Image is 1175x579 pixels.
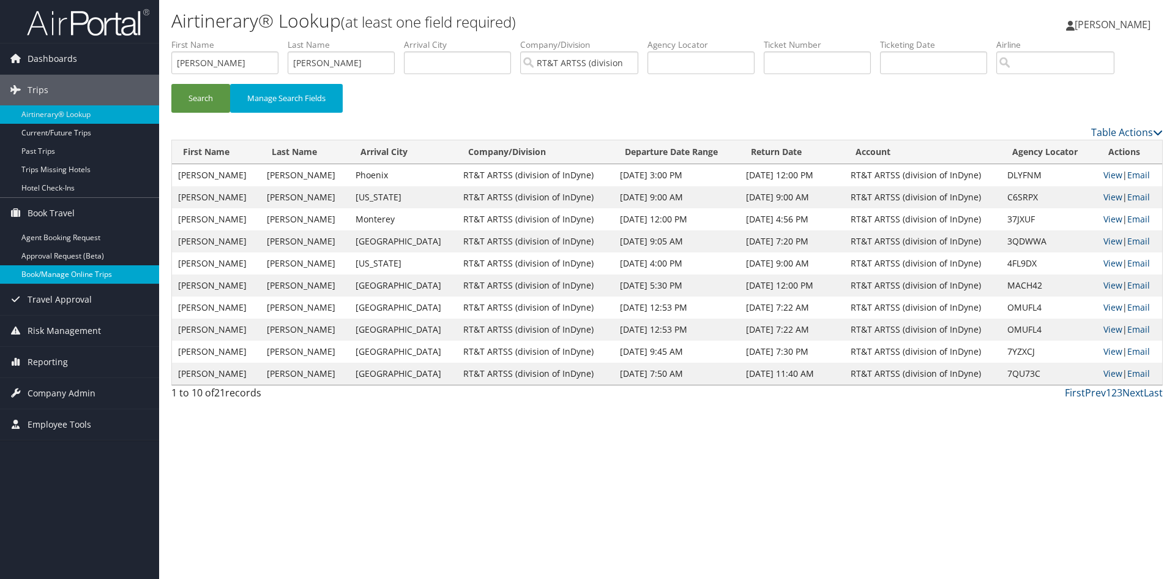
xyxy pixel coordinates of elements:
button: Search [171,84,230,113]
td: [GEOGRAPHIC_DATA] [349,319,457,341]
div: 1 to 10 of records [171,385,406,406]
span: Book Travel [28,198,75,229]
a: Prev [1085,386,1106,399]
a: View [1103,301,1122,313]
td: [PERSON_NAME] [172,274,261,297]
td: RT&T ARTSS (division of InDyne) [457,319,614,341]
td: DLYFNM [1001,164,1097,186]
td: | [1097,363,1162,385]
td: | [1097,186,1162,208]
td: MACH42 [1001,274,1097,297]
a: View [1103,257,1122,269]
td: [PERSON_NAME] [172,319,261,341]
td: [DATE] 7:22 AM [740,319,845,341]
td: RT&T ARTSS (division of InDyne) [457,341,614,363]
small: (at least one field required) [341,12,516,32]
td: [PERSON_NAME] [172,230,261,252]
td: [DATE] 12:53 PM [614,319,740,341]
a: Email [1127,191,1150,203]
td: [PERSON_NAME] [172,252,261,274]
a: View [1103,346,1122,357]
span: [PERSON_NAME] [1075,18,1151,31]
td: [GEOGRAPHIC_DATA] [349,274,457,297]
a: View [1103,324,1122,335]
th: Agency Locator: activate to sort column ascending [1001,140,1097,164]
td: [DATE] 5:30 PM [614,274,740,297]
td: [US_STATE] [349,186,457,208]
td: [DATE] 12:00 PM [740,164,845,186]
td: [GEOGRAPHIC_DATA] [349,297,457,319]
a: Email [1127,169,1150,181]
td: RT&T ARTSS (division of InDyne) [845,341,1001,363]
td: [PERSON_NAME] [261,230,349,252]
a: View [1103,368,1122,379]
td: [PERSON_NAME] [172,341,261,363]
td: [DATE] 3:00 PM [614,164,740,186]
label: Airline [996,39,1124,51]
a: View [1103,279,1122,291]
label: Ticketing Date [880,39,996,51]
td: [PERSON_NAME] [261,208,349,230]
label: Last Name [288,39,404,51]
td: RT&T ARTSS (division of InDyne) [457,208,614,230]
td: [DATE] 7:20 PM [740,230,845,252]
td: [PERSON_NAME] [261,341,349,363]
td: RT&T ARTSS (division of InDyne) [845,363,1001,385]
td: 4FL9DX [1001,252,1097,274]
td: [GEOGRAPHIC_DATA] [349,230,457,252]
label: Agency Locator [647,39,764,51]
td: [PERSON_NAME] [172,186,261,208]
td: [PERSON_NAME] [261,319,349,341]
td: [DATE] 11:40 AM [740,363,845,385]
td: RT&T ARTSS (division of InDyne) [845,297,1001,319]
td: [DATE] 9:45 AM [614,341,740,363]
td: | [1097,341,1162,363]
a: View [1103,213,1122,225]
td: 7QU73C [1001,363,1097,385]
a: Email [1127,368,1150,379]
a: Table Actions [1091,126,1163,139]
a: Last [1144,386,1163,399]
button: Manage Search Fields [230,84,343,113]
td: [PERSON_NAME] [172,297,261,319]
td: [PERSON_NAME] [261,274,349,297]
td: RT&T ARTSS (division of InDyne) [457,252,614,274]
a: Next [1122,386,1144,399]
td: RT&T ARTSS (division of InDyne) [457,164,614,186]
td: RT&T ARTSS (division of InDyne) [845,252,1001,274]
a: Email [1127,257,1150,269]
td: [PERSON_NAME] [261,363,349,385]
td: Phoenix [349,164,457,186]
span: Reporting [28,347,68,377]
span: Trips [28,75,48,105]
td: [US_STATE] [349,252,457,274]
span: Risk Management [28,316,101,346]
td: [PERSON_NAME] [261,297,349,319]
td: [DATE] 9:00 AM [614,186,740,208]
h1: Airtinerary® Lookup [171,8,832,34]
td: [DATE] 9:05 AM [614,230,740,252]
td: 37JXUF [1001,208,1097,230]
td: [DATE] 12:00 PM [740,274,845,297]
a: 2 [1111,386,1117,399]
td: RT&T ARTSS (division of InDyne) [457,274,614,297]
th: Return Date: activate to sort column ascending [740,140,845,164]
td: [DATE] 4:00 PM [614,252,740,274]
td: 7YZXCJ [1001,341,1097,363]
th: Arrival City: activate to sort column ascending [349,140,457,164]
td: | [1097,319,1162,341]
a: View [1103,169,1122,181]
th: Account: activate to sort column ascending [845,140,1001,164]
a: View [1103,191,1122,203]
td: RT&T ARTSS (division of InDyne) [845,319,1001,341]
td: OMUFL4 [1001,319,1097,341]
td: [PERSON_NAME] [172,363,261,385]
a: First [1065,386,1085,399]
td: RT&T ARTSS (division of InDyne) [845,274,1001,297]
td: [DATE] 9:00 AM [740,252,845,274]
td: [GEOGRAPHIC_DATA] [349,363,457,385]
td: Monterey [349,208,457,230]
a: Email [1127,235,1150,247]
td: RT&T ARTSS (division of InDyne) [845,230,1001,252]
span: Dashboards [28,44,77,74]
